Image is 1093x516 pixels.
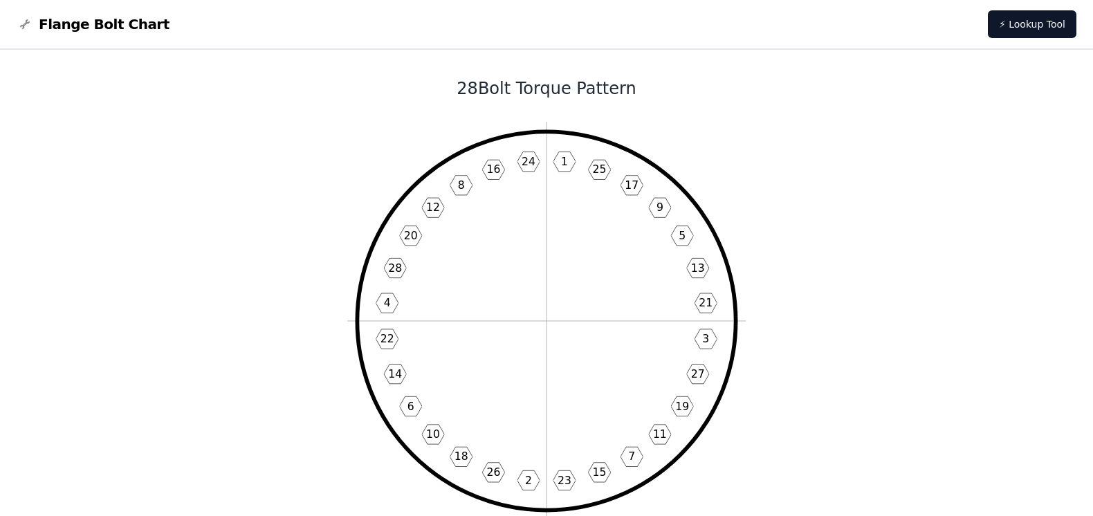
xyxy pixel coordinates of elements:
[454,450,468,463] text: 18
[593,163,607,176] text: 25
[426,427,440,441] text: 10
[522,155,535,168] text: 24
[679,229,686,242] text: 5
[388,261,402,275] text: 28
[628,450,635,463] text: 7
[426,201,440,214] text: 12
[486,466,500,479] text: 26
[175,77,918,100] h1: 28 Bolt Torque Pattern
[656,201,663,214] text: 9
[486,163,500,176] text: 16
[380,332,394,345] text: 22
[525,474,532,487] text: 2
[653,427,667,441] text: 11
[458,178,465,192] text: 8
[699,296,713,309] text: 21
[988,10,1076,38] a: ⚡ Lookup Tool
[39,15,169,34] span: Flange Bolt Chart
[691,261,705,275] text: 13
[17,16,33,33] img: Flange Bolt Chart Logo
[625,178,639,192] text: 17
[388,367,402,380] text: 14
[593,466,607,479] text: 15
[407,400,414,413] text: 6
[702,332,709,345] text: 3
[691,367,705,380] text: 27
[17,15,169,34] a: Flange Bolt Chart LogoFlange Bolt Chart
[675,400,689,413] text: 19
[384,296,391,309] text: 4
[558,474,571,487] text: 23
[561,155,568,168] text: 1
[404,229,418,242] text: 20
